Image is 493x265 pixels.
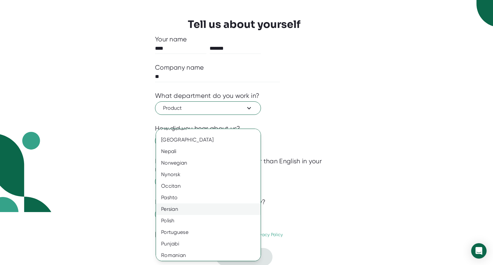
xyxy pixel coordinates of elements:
[156,250,265,261] div: Romanian
[156,238,265,250] div: Punjabi
[156,227,265,238] div: Portuguese
[156,146,265,157] div: Nepali
[156,157,265,169] div: Norwegian
[156,215,265,227] div: Polish
[156,192,265,203] div: Pashto
[471,243,487,259] div: Open Intercom Messenger
[156,169,265,180] div: Nynorsk
[156,203,265,215] div: Persian
[156,134,265,146] div: [GEOGRAPHIC_DATA]
[156,180,265,192] div: Occitan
